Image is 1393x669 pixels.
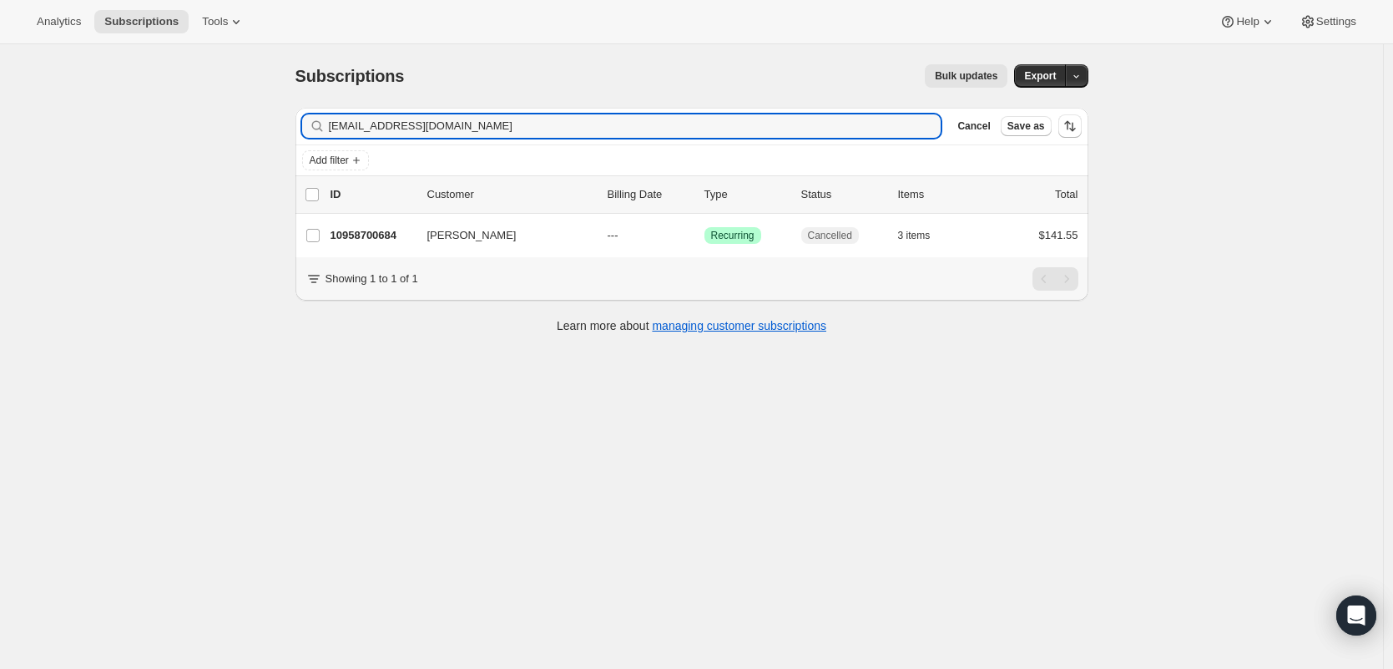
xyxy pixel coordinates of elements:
[898,229,931,242] span: 3 items
[427,186,594,203] p: Customer
[957,119,990,133] span: Cancel
[951,116,997,136] button: Cancel
[1236,15,1259,28] span: Help
[935,69,997,83] span: Bulk updates
[652,319,826,332] a: managing customer subscriptions
[94,10,189,33] button: Subscriptions
[704,186,788,203] div: Type
[1209,10,1285,33] button: Help
[1007,119,1045,133] span: Save as
[1058,114,1082,138] button: Sort the results
[1336,596,1376,636] div: Open Intercom Messenger
[1290,10,1366,33] button: Settings
[27,10,91,33] button: Analytics
[608,229,618,241] span: ---
[898,186,982,203] div: Items
[326,271,418,287] p: Showing 1 to 1 of 1
[427,227,517,244] span: [PERSON_NAME]
[898,224,949,247] button: 3 items
[1024,69,1056,83] span: Export
[331,227,414,244] p: 10958700684
[808,229,852,242] span: Cancelled
[202,15,228,28] span: Tools
[711,229,755,242] span: Recurring
[417,222,584,249] button: [PERSON_NAME]
[329,114,941,138] input: Filter subscribers
[925,64,1007,88] button: Bulk updates
[37,15,81,28] span: Analytics
[192,10,255,33] button: Tools
[295,67,405,85] span: Subscriptions
[331,224,1078,247] div: 10958700684[PERSON_NAME]---SuccessRecurringCancelled3 items$141.55
[331,186,1078,203] div: IDCustomerBilling DateTypeStatusItemsTotal
[331,186,414,203] p: ID
[310,154,349,167] span: Add filter
[557,317,826,334] p: Learn more about
[302,150,369,170] button: Add filter
[608,186,691,203] p: Billing Date
[104,15,179,28] span: Subscriptions
[801,186,885,203] p: Status
[1032,267,1078,291] nav: Pagination
[1055,186,1078,203] p: Total
[1316,15,1356,28] span: Settings
[1001,116,1052,136] button: Save as
[1039,229,1078,241] span: $141.55
[1014,64,1066,88] button: Export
